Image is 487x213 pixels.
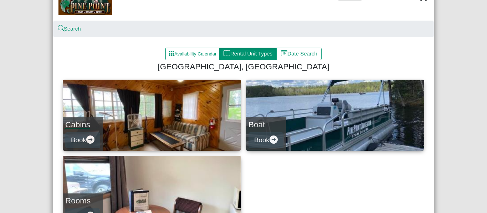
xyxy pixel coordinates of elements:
[169,50,174,56] svg: grid3x3 gap fill
[66,62,421,71] h4: [GEOGRAPHIC_DATA], [GEOGRAPHIC_DATA]
[248,120,283,129] h4: Boat
[165,48,220,60] button: grid3x3 gap fillAvailability Calendar
[65,120,100,129] h4: Cabins
[65,196,100,206] h4: Rooms
[58,26,64,31] svg: search
[58,26,81,32] a: searchSearch
[224,50,230,57] svg: book
[276,48,322,60] button: calendar dateDate Search
[270,135,278,144] svg: arrow right circle fill
[65,132,100,148] button: Bookarrow right circle fill
[248,132,283,148] button: Bookarrow right circle fill
[219,48,277,60] button: bookRental Unit Types
[86,135,94,144] svg: arrow right circle fill
[281,50,288,57] svg: calendar date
